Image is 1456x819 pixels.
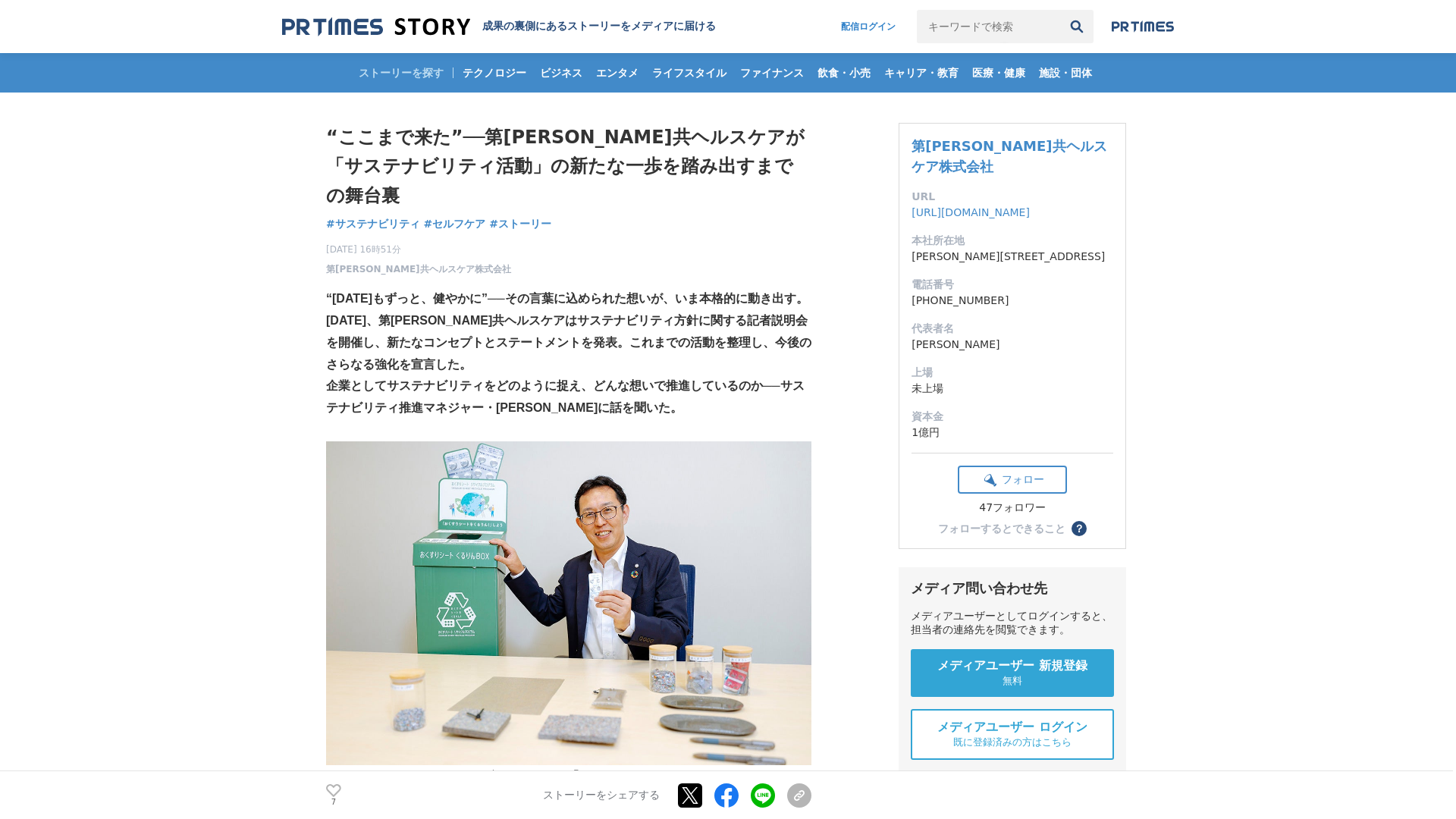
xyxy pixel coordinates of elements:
a: テクノロジー [457,53,532,93]
strong: “[DATE]もずっと、健やかに”──その言葉に込められた想いが、いま本格的に動き出す。 [326,292,808,305]
button: 検索 [1060,10,1094,43]
span: #セルフケア [424,217,486,231]
span: 無料 [1003,674,1022,688]
span: #サステナビリティ [326,217,420,231]
a: エンタメ [590,53,645,93]
span: エンタメ [590,66,645,80]
a: ファイナンス [734,53,810,93]
img: 成果の裏側にあるストーリーをメディアに届ける [282,17,470,37]
span: [DATE] 16時51分 [326,243,511,256]
p: ストーリーをシェアする [543,789,660,802]
dd: [PERSON_NAME] [912,337,1113,353]
dt: 本社所在地 [912,233,1113,249]
a: 配信ログイン [826,10,911,43]
a: #セルフケア [424,216,486,232]
h1: “ここまで来た”──第[PERSON_NAME]共ヘルスケアが「サステナビリティ活動」の新たな一歩を踏み出すまでの舞台裏 [326,123,811,210]
div: フォローするとできること [938,523,1065,534]
a: 医療・健康 [966,53,1031,93]
span: 既に登録済みの方はこちら [953,736,1072,749]
span: #ストーリー [489,217,551,231]
dd: [PERSON_NAME][STREET_ADDRESS] [912,249,1113,265]
span: ？ [1074,523,1084,534]
a: 成果の裏側にあるストーリーをメディアに届ける 成果の裏側にあるストーリーをメディアに届ける [282,17,716,37]
a: 第[PERSON_NAME]共ヘルスケア株式会社 [326,262,511,276]
a: ライフスタイル [646,53,733,93]
span: 飲食・小売 [811,66,877,80]
span: ファイナンス [734,66,810,80]
a: メディアユーザー ログイン 既に登録済みの方はこちら [911,709,1114,760]
a: [URL][DOMAIN_NAME] [912,206,1030,218]
a: 施設・団体 [1033,53,1098,93]
span: メディアユーザー 新規登録 [937,658,1087,674]
img: thumbnail_910c58a0-73f5-11f0-b044-6f7ac2b63f01.jpg [326,441,811,765]
dt: 代表者名 [912,321,1113,337]
span: メディアユーザー ログイン [937,720,1087,736]
span: テクノロジー [457,66,532,80]
a: ビジネス [534,53,588,93]
strong: [DATE]、第[PERSON_NAME]共ヘルスケアはサステナビリティ方針に関する記者説明会を開催し、新たなコンセプトとステートメントを発表。これまでの活動を整理し、今後のさらなる強化を宣言した。 [326,314,811,371]
div: メディア問い合わせ先 [911,579,1114,598]
dd: [PHONE_NUMBER] [912,293,1113,309]
span: ライフスタイル [646,66,733,80]
input: キーワードで検索 [917,10,1060,43]
span: ビジネス [534,66,588,80]
a: 第[PERSON_NAME]共ヘルスケア株式会社 [912,138,1106,174]
button: フォロー [958,466,1067,494]
a: メディアユーザー 新規登録 無料 [911,649,1114,697]
a: 飲食・小売 [811,53,877,93]
span: キャリア・教育 [878,66,965,80]
strong: 企業としてサステナビリティをどのように捉え、どんな想いで推進しているのか──サステナビリティ推進マネジャー・[PERSON_NAME]に話を聞いた。 [326,379,805,414]
dt: URL [912,189,1113,205]
dd: 1億円 [912,425,1113,441]
span: 施設・団体 [1033,66,1098,80]
dt: 上場 [912,365,1113,381]
div: 47フォロワー [958,501,1067,515]
span: 医療・健康 [966,66,1031,80]
img: prtimes [1112,20,1174,33]
dt: 電話番号 [912,277,1113,293]
dd: 未上場 [912,381,1113,397]
p: 7 [326,799,341,806]
a: キャリア・教育 [878,53,965,93]
a: #ストーリー [489,216,551,232]
a: #サステナビリティ [326,216,420,232]
h2: 成果の裏側にあるストーリーをメディアに届ける [482,20,716,33]
p: サステナビリティサイト「Wellness for Good」： [326,765,811,787]
button: ？ [1072,521,1087,536]
dt: 資本金 [912,409,1113,425]
div: メディアユーザーとしてログインすると、担当者の連絡先を閲覧できます。 [911,610,1114,637]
